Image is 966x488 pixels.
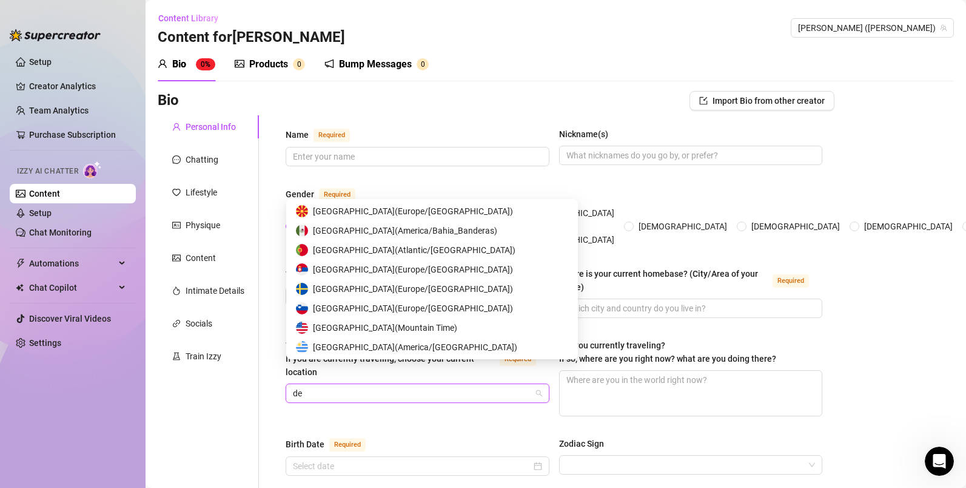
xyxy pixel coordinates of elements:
[293,150,540,163] input: Name
[286,187,369,202] label: Gender
[296,302,308,314] img: si
[296,322,308,334] img: us
[313,205,513,218] span: [GEOGRAPHIC_DATA] ( Europe/[GEOGRAPHIC_DATA] )
[319,188,355,202] span: Required
[286,267,431,282] label: Where did you grow up?
[158,59,167,69] span: user
[699,97,708,105] span: import
[29,208,52,218] a: Setup
[158,91,179,110] h3: Bio
[329,438,366,452] span: Required
[186,251,216,265] div: Content
[186,120,236,134] div: Personal Info
[634,220,732,233] span: [DEMOGRAPHIC_DATA]
[559,127,617,141] label: Nickname(s)
[293,58,305,70] sup: 0
[172,254,181,262] span: picture
[29,254,115,273] span: Automations
[773,274,809,288] span: Required
[286,128,309,141] div: Name
[16,283,24,292] img: Chat Copilot
[29,314,111,324] a: Discover Viral Videos
[286,438,324,451] div: Birth Date
[559,267,768,294] div: Where is your current homebase? (City/Area of your home)
[172,57,186,72] div: Bio
[313,321,457,334] span: [GEOGRAPHIC_DATA] ( Mountain Time )
[746,220,845,233] span: [DEMOGRAPHIC_DATA]
[172,286,181,295] span: fire
[798,19,947,37] span: lisa (lisaswallows)
[16,259,25,268] span: thunderbolt
[566,302,813,315] input: Where is your current homebase? (City/Area of your home)
[296,341,308,353] img: uy
[29,278,115,297] span: Chat Copilot
[313,243,515,257] span: [GEOGRAPHIC_DATA] ( Atlantic/[GEOGRAPHIC_DATA] )
[566,149,813,162] input: Nickname(s)
[296,283,308,295] img: se
[29,76,126,96] a: Creator Analytics
[158,28,345,47] h3: Content for [PERSON_NAME]
[417,58,429,70] sup: 0
[286,188,314,201] div: Gender
[296,225,308,237] img: mx
[29,228,92,237] a: Chat Monitoring
[313,263,513,276] span: [GEOGRAPHIC_DATA] ( Europe/[GEOGRAPHIC_DATA] )
[286,437,379,452] label: Birth Date
[29,338,61,348] a: Settings
[286,341,474,377] span: What is your timezone of your current location? If you are currently traveling, choose your curre...
[249,57,288,72] div: Products
[313,302,513,315] span: [GEOGRAPHIC_DATA] ( Europe/[GEOGRAPHIC_DATA] )
[172,123,181,131] span: user
[559,127,608,141] div: Nickname(s)
[296,263,308,276] img: rs
[186,317,212,330] div: Socials
[29,57,52,67] a: Setup
[925,447,954,476] iframe: Intercom live chat
[293,459,531,473] input: Birth Date
[339,57,412,72] div: Bump Messages
[559,341,776,364] span: Are you currently traveling? If so, where are you right now? what are you doing there?
[29,189,60,198] a: Content
[17,166,78,177] span: Izzy AI Chatter
[286,127,363,142] label: Name
[172,221,181,229] span: idcard
[186,350,221,363] div: Train Izzy
[29,106,89,115] a: Team Analytics
[296,244,308,256] img: pt
[940,24,947,32] span: team
[29,125,126,144] a: Purchase Subscription
[172,352,181,361] span: experiment
[689,91,834,110] button: Import Bio from other creator
[559,267,823,294] label: Where is your current homebase? (City/Area of your home)
[235,59,244,69] span: picture
[286,268,377,281] div: Where did you grow up?
[186,284,244,297] div: Intimate Details
[158,8,228,28] button: Content Library
[83,161,102,178] img: AI Chatter
[859,220,958,233] span: [DEMOGRAPHIC_DATA]
[559,437,604,450] div: Zodiac Sign
[314,129,350,142] span: Required
[172,319,181,328] span: link
[713,96,825,106] span: Import Bio from other creator
[296,205,308,217] img: mk
[158,13,218,23] span: Content Library
[196,58,215,70] sup: 0%
[313,224,497,237] span: [GEOGRAPHIC_DATA] ( America/Bahia_Banderas )
[172,155,181,164] span: message
[313,341,517,354] span: [GEOGRAPHIC_DATA] ( America/[GEOGRAPHIC_DATA] )
[186,153,218,166] div: Chatting
[10,29,101,41] img: logo-BBDzfeDw.svg
[172,188,181,197] span: heart
[559,437,612,450] label: Zodiac Sign
[313,282,513,296] span: [GEOGRAPHIC_DATA] ( Europe/[GEOGRAPHIC_DATA] )
[186,186,217,199] div: Lifestyle
[186,219,220,232] div: Physique
[324,59,334,69] span: notification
